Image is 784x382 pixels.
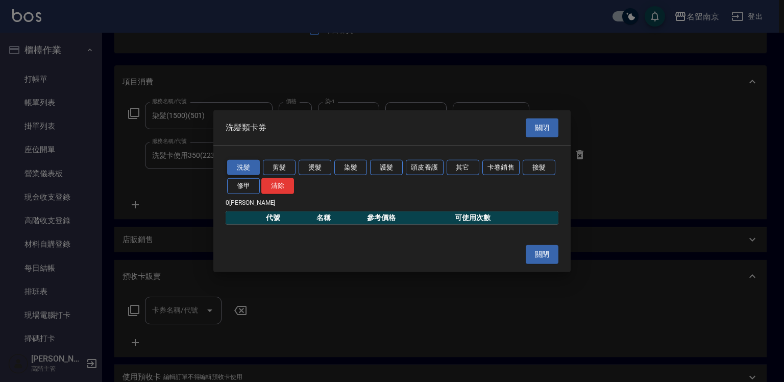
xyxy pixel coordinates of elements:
[523,159,555,175] button: 接髮
[261,178,294,194] button: 清除
[364,211,452,225] th: 參考價格
[263,211,314,225] th: 代號
[482,159,520,175] button: 卡卷銷售
[406,159,444,175] button: 頭皮養護
[526,118,558,137] button: 關閉
[334,159,367,175] button: 染髮
[226,198,558,207] p: 0 [PERSON_NAME]
[452,211,558,225] th: 可使用次數
[370,159,403,175] button: 護髮
[226,123,266,133] span: 洗髮類卡券
[299,159,331,175] button: 燙髮
[227,159,260,175] button: 洗髮
[526,245,558,264] button: 關閉
[263,159,296,175] button: 剪髮
[227,178,260,194] button: 修甲
[314,211,364,225] th: 名稱
[447,159,479,175] button: 其它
